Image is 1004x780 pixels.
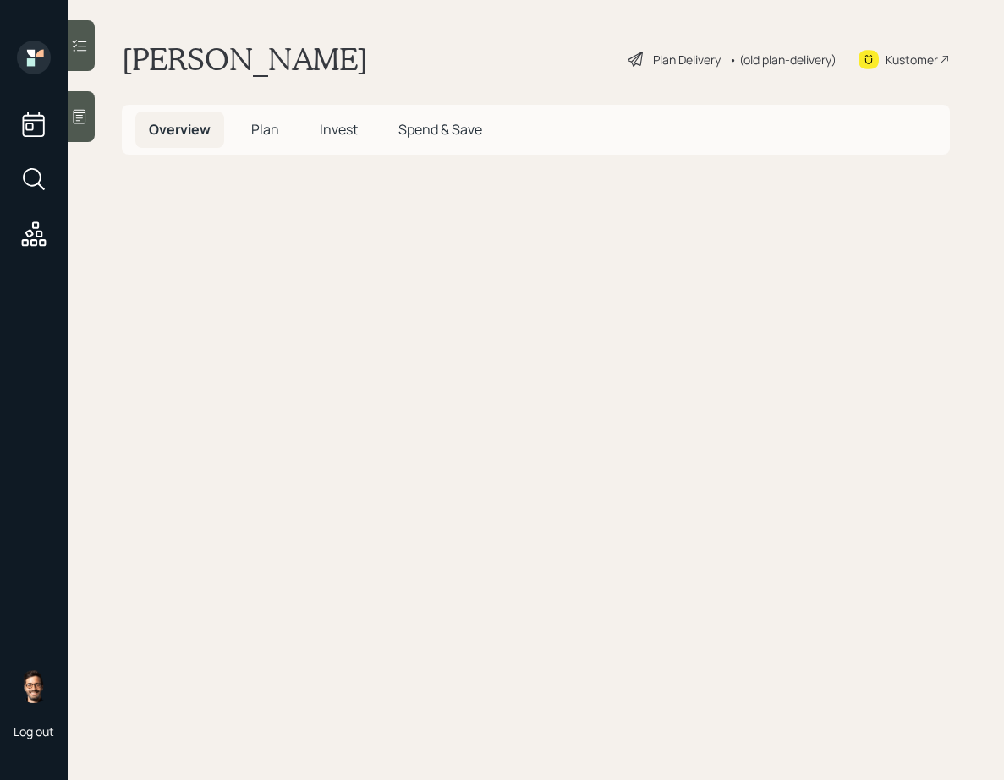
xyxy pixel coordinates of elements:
span: Invest [320,120,358,139]
div: • (old plan-delivery) [729,51,837,68]
span: Overview [149,120,211,139]
img: sami-boghos-headshot.png [17,669,51,703]
h1: [PERSON_NAME] [122,41,368,78]
div: Kustomer [886,51,938,68]
div: Plan Delivery [653,51,721,68]
span: Plan [251,120,279,139]
div: Log out [14,723,54,739]
span: Spend & Save [398,120,482,139]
